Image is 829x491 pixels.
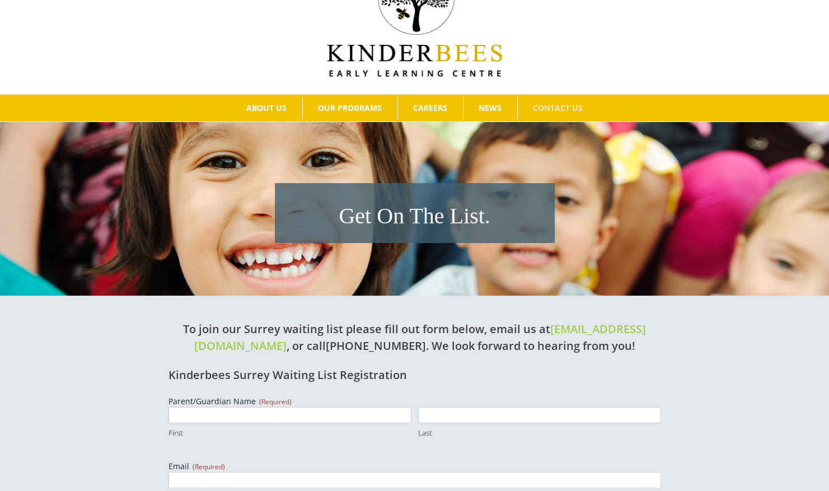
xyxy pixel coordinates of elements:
[168,367,661,384] h2: Kinderbees Surrey Waiting List Registration
[168,396,292,407] legend: Parent/Guardian Name
[280,200,549,232] h1: Get On The List.
[231,97,302,119] a: ABOUT US
[303,97,397,119] a: OUR PROGRAMS
[17,95,812,121] nav: Main Menu
[168,428,411,438] label: First
[326,338,426,353] a: [PHONE_NUMBER]
[259,397,292,406] span: (Required)
[479,104,502,112] span: NEWS
[533,104,583,112] span: CONTACT US
[418,428,661,438] label: Last
[398,97,463,119] a: CAREERS
[413,104,447,112] span: CAREERS
[193,462,225,471] span: (Required)
[463,97,517,119] a: NEWS
[318,104,382,112] span: OUR PROGRAMS
[168,321,661,354] h2: To join our Surrey waiting list please fill out form below, email us at , or call . We look forwa...
[246,104,287,112] span: ABOUT US
[518,97,598,119] a: CONTACT US
[168,461,661,472] label: Email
